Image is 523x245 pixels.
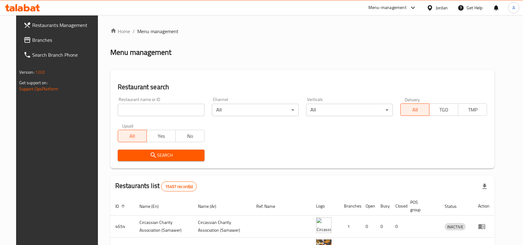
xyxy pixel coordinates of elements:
[139,203,167,210] span: Name (En)
[410,199,433,213] span: POS group
[432,105,456,114] span: TGO
[478,223,490,230] div: Menu
[193,216,252,238] td: ​Circassian ​Charity ​Association​ (Samawer)
[198,203,224,210] span: Name (Ar)
[110,216,134,238] td: 4654
[121,132,144,141] span: All
[19,79,48,87] span: Get support on:
[122,124,134,128] label: Upsell
[368,4,407,11] div: Menu-management
[361,216,376,238] td: 0
[473,197,494,216] th: Action
[376,197,390,216] th: Busy
[110,28,130,35] a: Home
[118,130,147,142] button: All
[32,51,99,59] span: Search Branch Phone
[115,181,197,191] h2: Restaurants list
[110,28,495,35] nav: breadcrumb
[390,197,405,216] th: Closed
[19,33,103,47] a: Branches
[19,47,103,62] a: Search Branch Phone
[133,28,135,35] li: /
[339,216,361,238] td: 1
[339,197,361,216] th: Branches
[32,21,99,29] span: Restaurants Management
[118,104,204,116] input: Search for restaurant name or ID..
[477,179,492,194] div: Export file
[115,203,127,210] span: ID
[19,68,34,76] span: Version:
[134,216,193,238] td: ​Circassian ​Charity ​Association​ (Samawer)
[123,151,200,159] span: Search
[461,105,485,114] span: TMP
[311,197,339,216] th: Logo
[110,47,171,57] h2: Menu management
[445,223,466,230] span: INACTIVE
[118,150,204,161] button: Search
[137,28,178,35] span: Menu management
[19,85,59,93] a: Support.OpsPlatform
[306,104,393,116] div: All
[161,182,197,191] div: Total records count
[212,104,299,116] div: All
[361,197,376,216] th: Open
[405,97,420,102] label: Delivery
[32,36,99,44] span: Branches
[35,68,45,76] span: 1.0.0
[316,217,332,233] img: ​Circassian ​Charity ​Association​ (Samawer)
[118,82,487,92] h2: Restaurant search
[256,203,283,210] span: Ref. Name
[512,4,515,11] span: A
[19,18,103,33] a: Restaurants Management
[436,4,448,11] div: Jordan
[400,103,429,116] button: All
[445,203,465,210] span: Status
[161,184,196,190] span: 15457 record(s)
[178,132,202,141] span: No
[147,130,176,142] button: Yes
[429,103,458,116] button: TGO
[458,103,487,116] button: TMP
[376,216,390,238] td: 0
[390,216,405,238] td: 0
[175,130,204,142] button: No
[403,105,427,114] span: All
[149,132,173,141] span: Yes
